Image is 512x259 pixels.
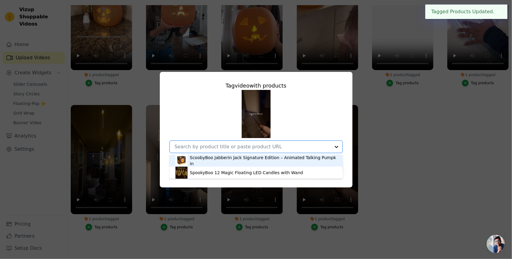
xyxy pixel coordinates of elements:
[175,167,188,179] img: product thumbnail
[242,90,271,138] img: vizup-images-965b.png
[175,144,330,150] input: Search by product title or paste product URL
[190,155,337,167] div: ScoobyBoo Jabberin Jack Signature Edition – Animated Talking Pumpkin
[425,5,507,19] div: Tagged Products Updated.
[175,155,188,167] img: product thumbnail
[495,8,501,15] button: Close
[190,170,303,176] div: SpookyBoo 12 Magic Floating LED Candles with Wand
[487,235,505,253] div: Açık sohbet
[169,82,343,90] div: Tag video with products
